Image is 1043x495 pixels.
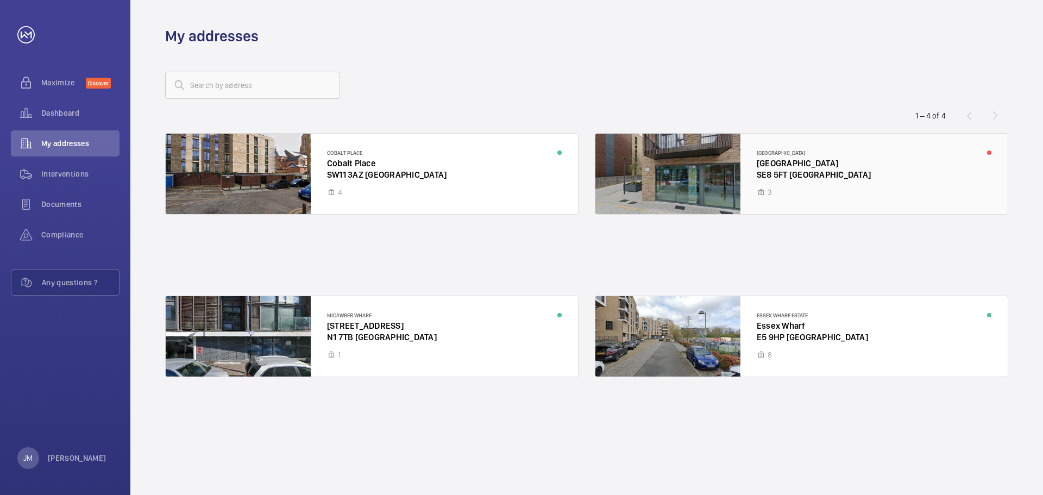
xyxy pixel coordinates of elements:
[41,77,86,88] span: Maximize
[48,453,106,463] p: [PERSON_NAME]
[41,108,120,118] span: Dashboard
[41,229,120,240] span: Compliance
[41,199,120,210] span: Documents
[41,168,120,179] span: Interventions
[165,26,259,46] h1: My addresses
[42,277,119,288] span: Any questions ?
[23,453,33,463] p: JM
[86,78,111,89] span: Discover
[915,110,946,121] div: 1 – 4 of 4
[165,72,340,99] input: Search by address
[41,138,120,149] span: My addresses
